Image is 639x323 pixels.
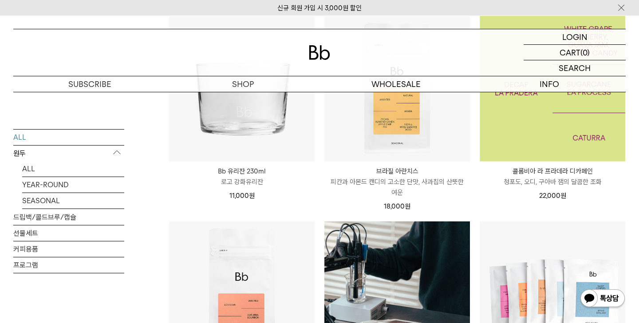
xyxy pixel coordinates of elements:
[324,177,470,198] p: 피칸과 아몬드 캔디의 고소한 단맛, 사과칩의 산뜻한 여운
[580,45,590,60] p: (0)
[229,192,255,200] span: 11,000
[13,209,124,225] a: 드립백/콜드브루/캡슐
[580,288,626,310] img: 카카오톡 채널 1:1 채팅 버튼
[524,29,626,45] a: LOGIN
[22,177,124,192] a: YEAR-ROUND
[13,129,124,145] a: ALL
[405,202,410,210] span: 원
[384,202,410,210] span: 18,000
[319,76,473,92] p: WHOLESALE
[559,60,591,76] p: SEARCH
[524,45,626,60] a: CART (0)
[169,166,315,187] a: Bb 유리잔 230ml 로고 강화유리잔
[277,4,362,12] a: 신규 회원 가입 시 3,000원 할인
[562,29,588,44] p: LOGIN
[480,177,625,187] p: 청포도, 오디, 구아바 잼의 달콤한 조화
[309,45,330,60] img: 로고
[539,192,566,200] span: 22,000
[169,166,315,177] p: Bb 유리잔 230ml
[473,76,626,92] p: INFO
[13,76,166,92] a: SUBSCRIBE
[324,166,470,177] p: 브라질 아란치스
[22,193,124,208] a: SEASONAL
[324,166,470,198] a: 브라질 아란치스 피칸과 아몬드 캔디의 고소한 단맛, 사과칩의 산뜻한 여운
[249,192,255,200] span: 원
[560,45,580,60] p: CART
[560,192,566,200] span: 원
[13,225,124,240] a: 선물세트
[480,166,625,177] p: 콜롬비아 라 프라데라 디카페인
[22,161,124,176] a: ALL
[13,241,124,256] a: 커피용품
[166,76,319,92] a: SHOP
[480,166,625,187] a: 콜롬비아 라 프라데라 디카페인 청포도, 오디, 구아바 잼의 달콤한 조화
[13,145,124,161] p: 원두
[169,177,315,187] p: 로고 강화유리잔
[13,257,124,272] a: 프로그램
